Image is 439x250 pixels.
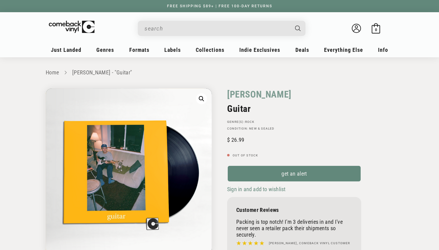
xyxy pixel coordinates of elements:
[51,47,81,53] span: Just Landed
[378,47,388,53] span: Info
[269,241,350,246] h4: [PERSON_NAME], Comeback Vinyl customer
[227,137,244,143] span: 26.99
[227,186,287,193] button: Sign in and add to wishlist
[72,69,132,76] a: [PERSON_NAME] - "Guitar"
[164,47,181,53] span: Labels
[290,21,306,36] button: Search
[227,88,291,100] a: [PERSON_NAME]
[295,47,309,53] span: Deals
[161,4,278,8] a: FREE SHIPPING $89+ | FREE 100-DAY RETURNS
[227,103,361,114] h2: Guitar
[375,27,377,32] span: 0
[245,120,255,123] a: Rock
[324,47,363,53] span: Everything Else
[236,207,352,213] p: Customer Reviews
[227,127,361,130] p: Condition: New & Sealed
[227,120,361,124] p: GENRE(S):
[138,21,305,36] div: Search
[227,154,361,157] p: Out of stock
[46,68,393,77] nav: breadcrumbs
[236,219,352,238] p: Packing is top notch! I'm 3 deliveries in and I've never seen a retailer pack their shipments so ...
[227,137,230,143] span: $
[236,239,264,247] img: star5.svg
[145,22,289,35] input: search
[227,165,361,182] a: get an alert
[239,47,280,53] span: Indie Exclusives
[46,69,59,76] a: Home
[129,47,149,53] span: Formats
[227,186,285,192] span: Sign in and add to wishlist
[96,47,114,53] span: Genres
[196,47,224,53] span: Collections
